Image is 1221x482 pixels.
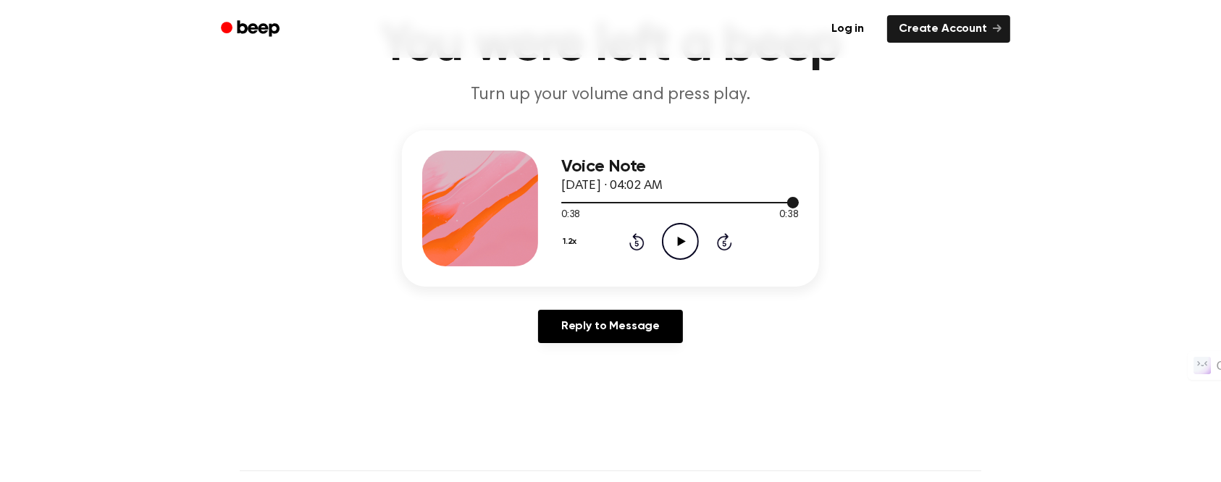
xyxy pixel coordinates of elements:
[561,229,582,254] button: 1.2x
[211,15,293,43] a: Beep
[538,310,683,343] a: Reply to Message
[887,15,1010,43] a: Create Account
[332,83,889,107] p: Turn up your volume and press play.
[780,208,799,223] span: 0:38
[817,12,878,46] a: Log in
[561,208,580,223] span: 0:38
[561,157,799,177] h3: Voice Note
[561,179,663,193] span: [DATE] · 04:02 AM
